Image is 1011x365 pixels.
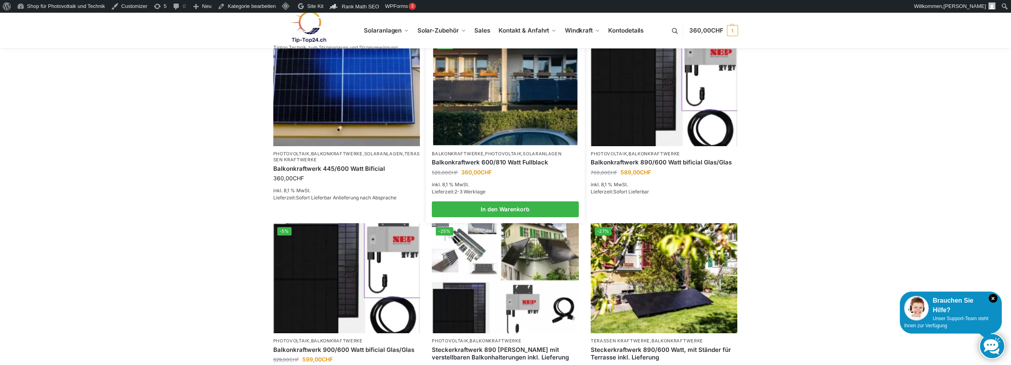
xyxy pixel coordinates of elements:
[432,189,485,195] span: Lieferzeit:
[311,151,363,156] a: Balkonkraftwerke
[454,189,485,195] span: 2-3 Werktage
[432,201,579,217] a: In den Warenkorb legen: „Balkonkraftwerk 600/810 Watt Fullblack“
[613,189,649,195] span: Sofort Lieferbar
[273,11,343,43] img: Solaranlagen, Speicheranlagen und Energiesparprodukte
[273,151,309,156] a: Photovoltaik
[591,223,738,333] img: Steckerkraftwerk 890/600 Watt, mit Ständer für Terrasse inkl. Lieferung
[689,27,723,34] span: 360,00
[689,12,738,49] nav: Cart contents
[628,151,680,156] a: Balkonkraftwerke
[432,338,579,344] p: ,
[273,223,420,333] a: -5%Bificiales Hochleistungsmodul
[591,158,738,166] a: Balkonkraftwerk 890/600 Watt bificial Glas/Glas
[302,356,333,363] bdi: 599,00
[432,151,483,156] a: Balkonkraftwerke
[432,170,458,176] bdi: 520,00
[904,296,929,321] img: Customer service
[591,36,738,146] img: Bificiales Hochleistungsmodul
[607,170,617,176] span: CHF
[591,189,649,195] span: Lieferzeit:
[273,165,420,173] a: Balkonkraftwerk 445/600 Watt Bificial
[273,357,299,363] bdi: 629,00
[470,338,521,344] a: Balkonkraftwerke
[904,296,997,315] div: Brauchen Sie Hilfe?
[591,223,738,333] a: -27%Steckerkraftwerk 890/600 Watt, mit Ständer für Terrasse inkl. Lieferung
[591,338,650,344] a: Terassen Kraftwerke
[640,169,651,176] span: CHF
[273,45,398,50] p: Tiptop Technik zum Stromsparen und Stromgewinnung
[289,357,299,363] span: CHF
[273,187,420,194] p: inkl. 8,1 % MwSt.
[307,3,323,9] span: Site Kit
[432,346,579,361] a: Steckerkraftwerk 890 Watt mit verstellbaren Balkonhalterungen inkl. Lieferung
[296,195,396,201] span: Sofort Lieferbar Anlieferung nach Absprache
[621,169,651,176] bdi: 589,00
[432,223,579,333] a: -25%860 Watt Komplett mit Balkonhalterung
[461,169,492,176] bdi: 360,00
[727,25,738,36] span: 1
[608,27,644,34] span: Kontodetails
[495,13,560,48] a: Kontakt & Anfahrt
[591,151,627,156] a: Photovoltaik
[273,195,396,201] span: Lieferzeit:
[433,37,577,145] img: 2 Balkonkraftwerke
[988,2,996,10] img: Benutzerbild von Rupert Spoddig
[432,158,579,166] a: Balkonkraftwerk 600/810 Watt Fullblack
[273,338,309,344] a: Photovoltaik
[293,175,304,182] span: CHF
[591,181,738,188] p: inkl. 8,1 % MwSt.
[943,3,986,9] span: [PERSON_NAME]
[499,27,549,34] span: Kontakt & Anfahrt
[273,36,420,146] img: Solaranlage für den kleinen Balkon
[273,151,420,162] a: Terassen Kraftwerke
[565,27,593,34] span: Windkraft
[273,151,420,163] p: , , ,
[432,338,468,344] a: Photovoltaik
[591,36,738,146] a: -16%Bificiales Hochleistungsmodul
[651,338,703,344] a: Balkonkraftwerke
[591,346,738,361] a: Steckerkraftwerk 890/600 Watt, mit Ständer für Terrasse inkl. Lieferung
[605,13,647,48] a: Kontodetails
[711,27,723,34] span: CHF
[448,170,458,176] span: CHF
[485,151,521,156] a: Photovoltaik
[418,27,459,34] span: Solar-Zubehör
[562,13,603,48] a: Windkraft
[591,338,738,344] p: ,
[342,4,379,10] span: Rank Math SEO
[432,181,579,188] p: inkl. 8,1 % MwSt.
[904,316,988,328] span: Unser Support-Team steht Ihnen zur Verfügung
[481,169,492,176] span: CHF
[414,13,469,48] a: Solar-Zubehör
[364,151,403,156] a: Solaranlagen
[433,37,577,145] a: -31%2 Balkonkraftwerke
[311,338,363,344] a: Balkonkraftwerke
[591,170,617,176] bdi: 700,00
[989,294,997,303] i: Schließen
[409,3,416,10] div: 3
[471,13,493,48] a: Sales
[432,223,579,333] img: 860 Watt Komplett mit Balkonhalterung
[474,27,490,34] span: Sales
[689,19,738,42] a: 360,00CHF 1
[322,356,333,363] span: CHF
[273,223,420,333] img: Bificiales Hochleistungsmodul
[273,175,304,182] bdi: 360,00
[273,346,420,354] a: Balkonkraftwerk 900/600 Watt bificial Glas/Glas
[432,151,579,157] p: , ,
[273,338,420,344] p: ,
[523,151,561,156] a: Solaranlagen
[591,151,738,157] p: ,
